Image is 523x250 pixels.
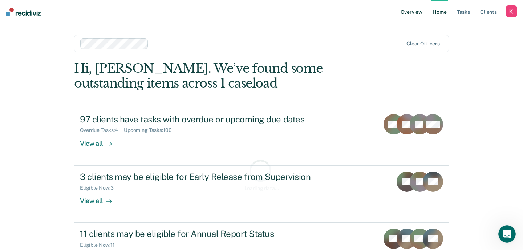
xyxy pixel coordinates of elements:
div: Clear officers [406,41,440,47]
iframe: Intercom live chat [498,225,516,243]
div: Hi, [PERSON_NAME]. We’ve found some outstanding items across 1 caseload [74,61,374,91]
img: Recidiviz [6,8,41,16]
div: 11 clients may be eligible for Annual Report Status [80,229,335,239]
div: Overdue Tasks : 4 [80,127,124,133]
div: View all [80,191,121,205]
div: Eligible Now : 11 [80,242,121,248]
div: Upcoming Tasks : 100 [124,127,178,133]
div: 97 clients have tasks with overdue or upcoming due dates [80,114,335,125]
div: View all [80,133,121,148]
a: 97 clients have tasks with overdue or upcoming due datesOverdue Tasks:4Upcoming Tasks:100View all [74,108,449,165]
div: Eligible Now : 3 [80,185,119,191]
a: 3 clients may be eligible for Early Release from SupervisionEligible Now:3View all [74,165,449,223]
div: 3 clients may be eligible for Early Release from Supervision [80,172,335,182]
